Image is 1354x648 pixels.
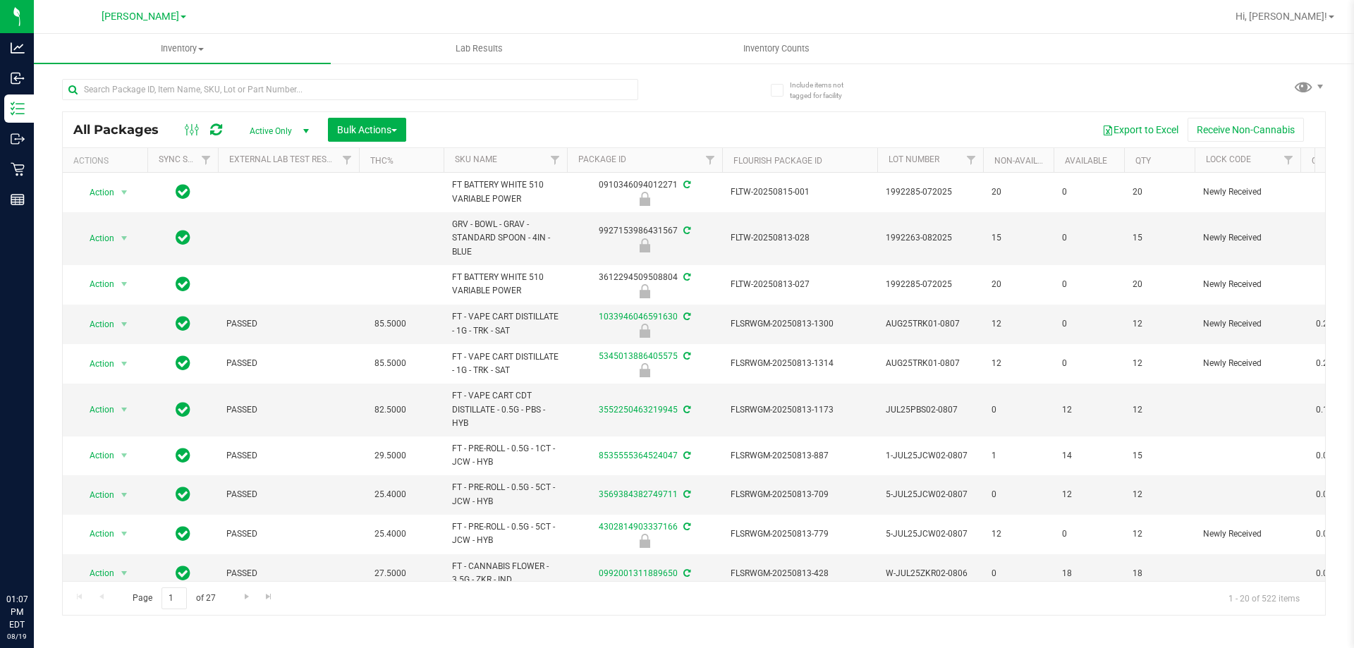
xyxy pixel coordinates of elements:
button: Bulk Actions [328,118,406,142]
span: Inventory [34,42,331,55]
button: Receive Non-Cannabis [1188,118,1304,142]
input: 1 [161,587,187,609]
span: PASSED [226,357,350,370]
span: 18 [1133,567,1186,580]
inline-svg: Inventory [11,102,25,116]
span: 25.4000 [367,484,413,505]
span: FLTW-20250813-028 [731,231,869,245]
a: 5345013886405575 [599,351,678,361]
span: select [116,228,133,248]
span: 0 [992,567,1045,580]
span: Action [77,228,115,248]
span: 0.0000 [1309,563,1350,584]
span: 15 [992,231,1045,245]
span: Newly Received [1203,185,1292,199]
span: Sync from Compliance System [681,568,690,578]
span: 1 [992,449,1045,463]
span: 0.0000 [1309,524,1350,544]
span: Action [77,563,115,583]
div: Newly Received [565,363,724,377]
a: Filter [195,148,218,172]
a: Lab Results [331,34,628,63]
span: 0.0000 [1309,484,1350,505]
span: Sync from Compliance System [681,272,690,282]
a: Qty [1135,156,1151,166]
span: Action [77,446,115,465]
span: Page of 27 [121,587,227,609]
span: 0.2050 [1309,353,1350,374]
a: External Lab Test Result [229,154,340,164]
span: Newly Received [1203,278,1292,291]
span: PASSED [226,488,350,501]
span: 0 [1062,231,1116,245]
span: Action [77,354,115,374]
span: Sync from Compliance System [681,405,690,415]
div: 3612294509508804 [565,271,724,298]
span: Newly Received [1203,357,1292,370]
span: 14 [1062,449,1116,463]
span: 12 [992,357,1045,370]
span: FT - VAPE CART DISTILLATE - 1G - TRK - SAT [452,310,559,337]
span: 1992263-082025 [886,231,975,245]
inline-svg: Outbound [11,132,25,146]
span: In Sync [176,228,190,247]
span: FLTW-20250813-027 [731,278,869,291]
span: 0 [1062,357,1116,370]
a: 4302814903337166 [599,522,678,532]
inline-svg: Reports [11,192,25,207]
button: Export to Excel [1093,118,1188,142]
span: GRV - BOWL - GRAV - STANDARD SPOON - 4IN - BLUE [452,218,559,259]
span: 82.5000 [367,400,413,420]
a: Inventory Counts [628,34,925,63]
span: Inventory Counts [724,42,829,55]
span: FT - VAPE CART CDT DISTILLATE - 0.5G - PBS - HYB [452,389,559,430]
a: 1033946046591630 [599,312,678,322]
span: PASSED [226,567,350,580]
span: Sync from Compliance System [681,180,690,190]
span: In Sync [176,563,190,583]
span: FLSRWGM-20250813-709 [731,488,869,501]
span: 12 [1062,488,1116,501]
inline-svg: Inbound [11,71,25,85]
span: Sync from Compliance System [681,451,690,460]
a: Non-Available [994,156,1057,166]
a: Lot Number [889,154,939,164]
span: 12 [1133,403,1186,417]
span: Sync from Compliance System [681,351,690,361]
a: Flourish Package ID [733,156,822,166]
span: 85.5000 [367,314,413,334]
a: Filter [960,148,983,172]
span: PASSED [226,403,350,417]
span: Hi, [PERSON_NAME]! [1236,11,1327,22]
span: [PERSON_NAME] [102,11,179,23]
span: FLSRWGM-20250813-1314 [731,357,869,370]
a: Go to the next page [236,587,257,606]
span: 0 [1062,317,1116,331]
span: JUL25PBS02-0807 [886,403,975,417]
a: Filter [544,148,567,172]
span: select [116,274,133,294]
span: 85.5000 [367,353,413,374]
span: PASSED [226,449,350,463]
span: Sync from Compliance System [681,226,690,236]
span: In Sync [176,314,190,334]
span: In Sync [176,274,190,294]
span: 1992285-072025 [886,278,975,291]
span: PASSED [226,527,350,541]
a: 3569384382749711 [599,489,678,499]
span: Action [77,183,115,202]
a: Go to the last page [259,587,279,606]
span: FLSRWGM-20250813-428 [731,567,869,580]
span: FT BATTERY WHITE 510 VARIABLE POWER [452,178,559,205]
span: Bulk Actions [337,124,397,135]
span: select [116,183,133,202]
span: Newly Received [1203,527,1292,541]
span: In Sync [176,524,190,544]
span: FT - PRE-ROLL - 0.5G - 1CT - JCW - HYB [452,442,559,469]
a: Lock Code [1206,154,1251,164]
span: Sync from Compliance System [681,489,690,499]
span: 12 [1133,527,1186,541]
a: Inventory [34,34,331,63]
span: Include items not tagged for facility [790,80,860,101]
a: Filter [699,148,722,172]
